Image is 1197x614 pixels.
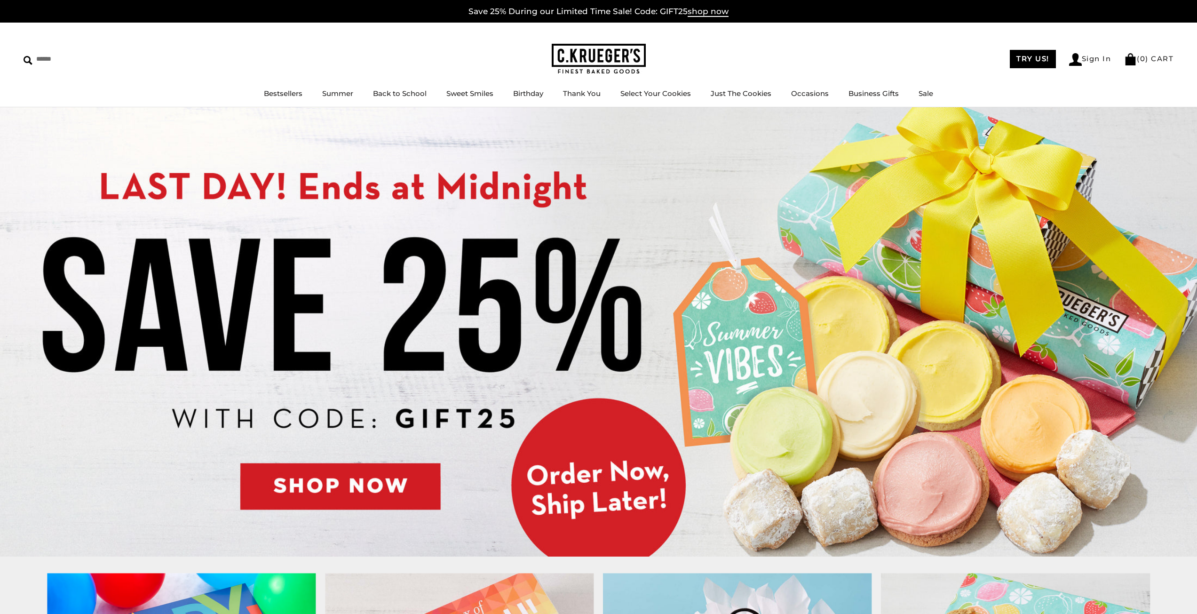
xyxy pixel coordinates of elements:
a: Thank You [563,89,601,98]
a: Summer [322,89,353,98]
img: Search [24,56,32,65]
input: Search [24,52,135,66]
span: shop now [688,7,729,17]
a: Bestsellers [264,89,302,98]
a: Select Your Cookies [620,89,691,98]
a: Business Gifts [848,89,899,98]
img: Bag [1124,53,1137,65]
span: 0 [1140,54,1146,63]
a: Sweet Smiles [446,89,493,98]
a: Save 25% During our Limited Time Sale! Code: GIFT25shop now [468,7,729,17]
a: Sign In [1069,53,1111,66]
a: Birthday [513,89,543,98]
a: Occasions [791,89,829,98]
a: (0) CART [1124,54,1173,63]
a: Back to School [373,89,427,98]
a: TRY US! [1010,50,1056,68]
img: Account [1069,53,1082,66]
a: Sale [919,89,933,98]
img: C.KRUEGER'S [552,44,646,74]
a: Just The Cookies [711,89,771,98]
